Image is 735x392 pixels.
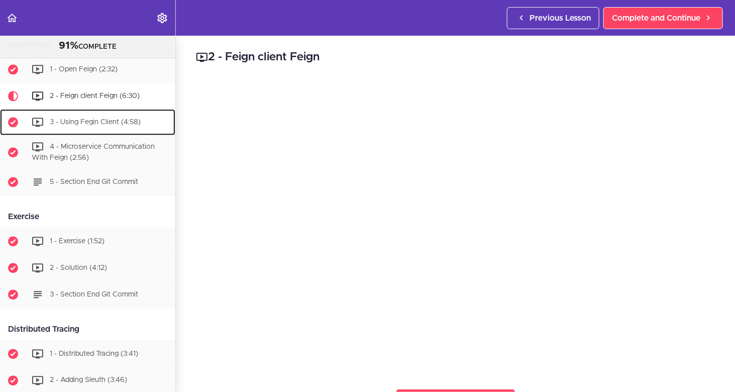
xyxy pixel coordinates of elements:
[50,238,104,245] span: 1 - Exercise (1:52)
[50,377,127,384] span: 2 - Adding Sleuth (3:46)
[612,12,700,24] span: Complete and Continue
[50,291,138,298] span: 3 - Section End Git Commit
[530,12,591,24] span: Previous Lesson
[50,92,140,99] span: 2 - Feign client Feign (6:30)
[50,118,141,125] span: 3 - Using Fegin Client (4:58)
[59,41,78,51] span: 91%
[13,40,163,53] div: COMPLETE
[196,81,715,373] iframe: Video Player
[156,12,168,24] svg: Settings Menu
[50,65,118,72] span: 1 - Open Feign (2:32)
[50,264,107,271] span: 2 - Solution (4:12)
[196,49,715,66] h2: 2 - Feign client Feign
[32,143,155,161] span: 4 - Microservice Communication With Feign (2:56)
[50,350,138,357] span: 1 - Distributed Tracing (3:41)
[50,178,138,185] span: 5 - Section End Git Commit
[507,7,599,29] a: Previous Lesson
[6,12,18,24] svg: Back to course curriculum
[603,7,723,29] a: Complete and Continue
